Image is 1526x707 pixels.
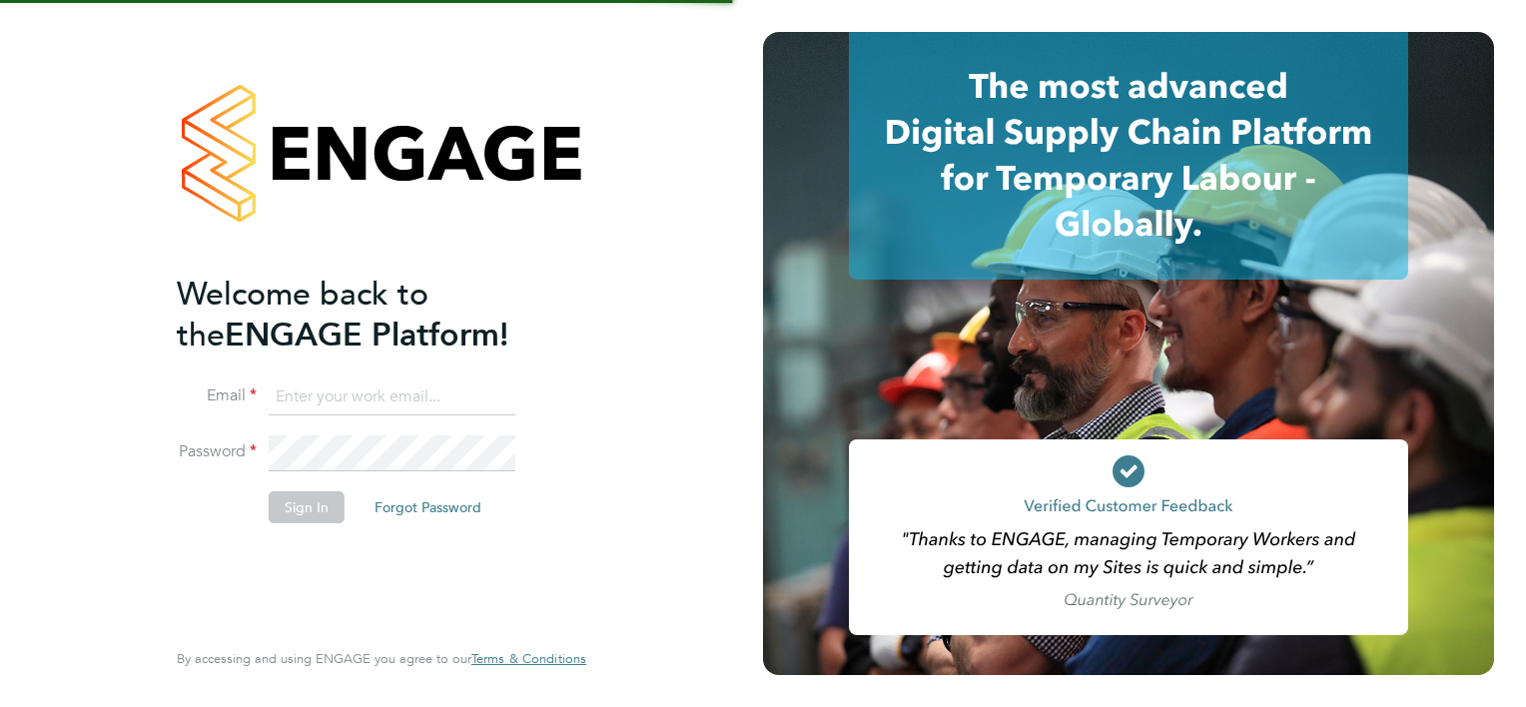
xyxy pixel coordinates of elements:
[177,274,566,355] h2: ENGAGE Platform!
[269,491,345,523] button: Sign In
[471,650,586,667] span: Terms & Conditions
[471,651,586,667] a: Terms & Conditions
[359,491,497,523] button: Forgot Password
[177,441,257,462] label: Password
[177,650,586,667] span: By accessing and using ENGAGE you agree to our
[177,385,257,406] label: Email
[177,275,428,354] span: Welcome back to the
[269,379,515,415] input: Enter your work email...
